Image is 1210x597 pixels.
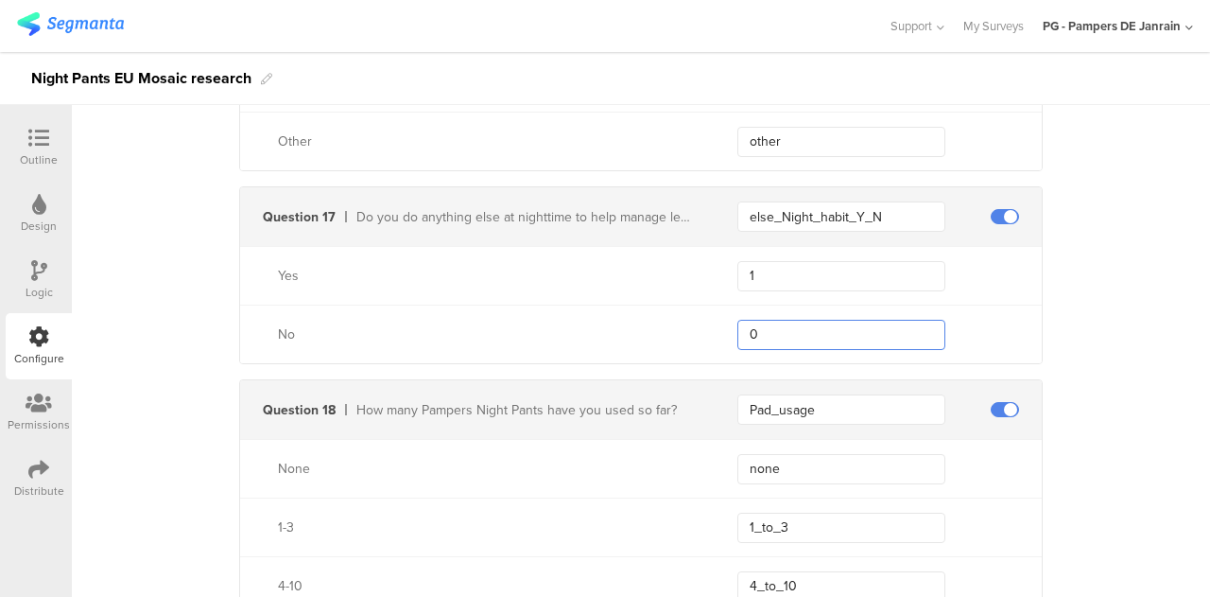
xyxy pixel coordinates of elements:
input: Enter a value... [737,513,945,543]
span: Support [890,17,932,35]
div: None [278,459,692,479]
div: Permissions [8,416,70,433]
img: segmanta logo [17,12,124,36]
div: Configure [14,350,64,367]
input: Enter a value... [737,454,945,484]
div: 1-3 [278,518,692,537]
div: Question 18 [263,400,336,420]
div: Yes [278,266,692,286]
div: 4-10 [278,576,692,596]
div: Distribute [14,483,64,500]
div: Design [21,218,57,235]
input: Enter a value... [737,127,945,157]
input: Enter a key... [737,202,945,232]
div: How many Pampers Night Pants have you used so far? [356,400,692,420]
div: No [278,325,692,344]
div: Logic [26,284,53,301]
div: Night Pants EU Mosaic research [31,63,251,94]
input: Enter a value... [737,261,945,291]
input: Enter a value... [737,320,945,350]
div: Other [278,132,692,151]
div: Outline [20,151,58,168]
div: PG - Pampers DE Janrain [1043,17,1181,35]
div: Do you do anything else at nighttime to help manage leaks or potential leaks? [356,207,692,227]
input: Enter a key... [737,395,945,425]
div: Question 17 [263,207,336,227]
